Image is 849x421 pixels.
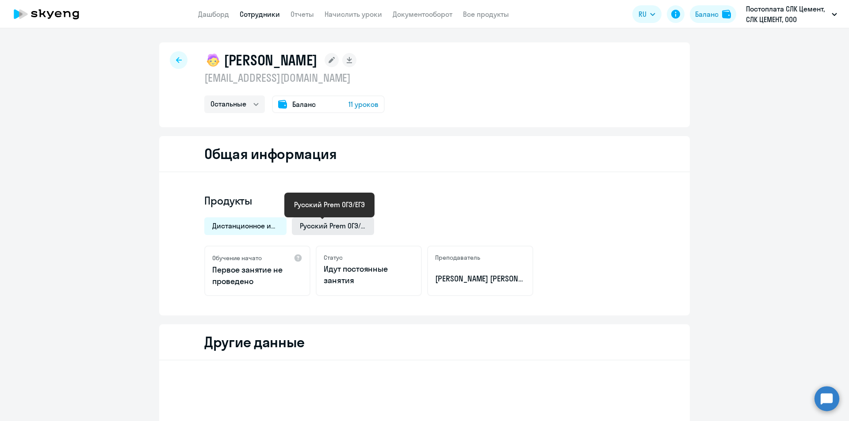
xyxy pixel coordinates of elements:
a: Сотрудники [240,10,280,19]
h5: Обучение начато [212,254,262,262]
p: Первое занятие не проведено [212,264,302,287]
p: Идут постоянные занятия [324,263,414,286]
span: 11 уроков [348,99,379,110]
h5: Преподаватель [435,254,480,262]
h2: Общая информация [204,145,337,163]
button: RU [632,5,662,23]
div: Баланс [695,9,719,19]
button: Балансbalance [690,5,736,23]
img: child [204,51,222,69]
a: Документооборот [393,10,452,19]
p: Постоплата СЛК Цемент, СЛК ЦЕМЕНТ, ООО [746,4,828,25]
a: Отчеты [291,10,314,19]
span: RU [639,9,646,19]
h1: [PERSON_NAME] [224,51,317,69]
h4: Продукты [204,193,645,208]
a: Все продукты [463,10,509,19]
button: Постоплата СЛК Цемент, СЛК ЦЕМЕНТ, ООО [742,4,841,25]
p: [EMAIL_ADDRESS][DOMAIN_NAME] [204,71,385,85]
h2: Другие данные [204,333,305,351]
a: Дашборд [198,10,229,19]
img: balance [722,10,731,19]
div: Русский Prem ОГЭ/ЕГЭ [294,199,365,210]
span: Дистанционное индивидуальное занятие по физике для подготовки к ОГЭ и ЕГЭ [212,221,279,231]
a: Начислить уроки [325,10,382,19]
h5: Статус [324,254,343,262]
span: Русский Prem ОГЭ/ЕГЭ [300,221,366,231]
span: Баланс [292,99,316,110]
p: [PERSON_NAME] [PERSON_NAME] [435,273,525,284]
